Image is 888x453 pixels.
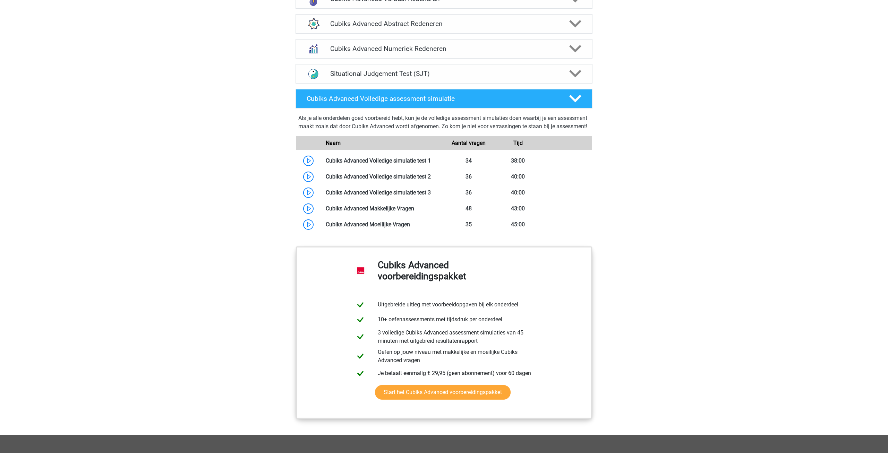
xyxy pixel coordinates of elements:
h4: Cubiks Advanced Volledige assessment simulatie [307,95,558,103]
div: Aantal vragen [444,139,493,147]
div: Cubiks Advanced Moeilijke Vragen [321,220,444,229]
a: Cubiks Advanced Volledige assessment simulatie [293,89,595,108]
img: situational judgement test [304,65,322,83]
h4: Situational Judgement Test (SJT) [330,70,557,78]
img: figuurreeksen [304,15,322,33]
h4: Cubiks Advanced Numeriek Redeneren [330,45,557,53]
div: Cubiks Advanced Volledige simulatie test 3 [321,189,444,197]
div: Cubiks Advanced Volledige simulatie test 1 [321,157,444,165]
div: Tijd [493,139,543,147]
h4: Cubiks Advanced Abstract Redeneren [330,20,557,28]
img: numeriek redeneren [304,40,322,58]
a: figuurreeksen Cubiks Advanced Abstract Redeneren [293,14,595,34]
div: Cubiks Advanced Makkelijke Vragen [321,204,444,213]
a: situational judgement test Situational Judgement Test (SJT) [293,64,595,84]
a: numeriek redeneren Cubiks Advanced Numeriek Redeneren [293,39,595,59]
div: Cubiks Advanced Volledige simulatie test 2 [321,173,444,181]
a: Start het Cubiks Advanced voorbereidingspakket [375,385,511,400]
div: Als je alle onderdelen goed voorbereid hebt, kun je de volledige assessment simulaties doen waarb... [298,114,590,133]
div: Naam [321,139,444,147]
